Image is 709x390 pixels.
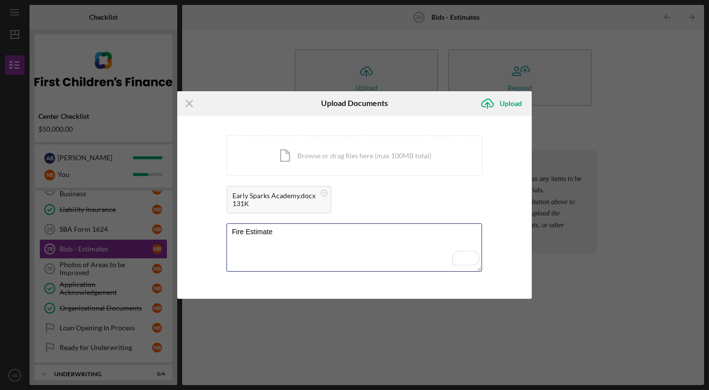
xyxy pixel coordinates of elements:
[232,192,316,200] div: Early Sparks Academy.docx
[475,94,532,113] button: Upload
[232,200,316,208] div: 131K
[500,94,522,113] div: Upload
[321,99,388,107] h6: Upload Documents
[226,223,482,272] textarea: To enrich screen reader interactions, please activate Accessibility in Grammarly extension settings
